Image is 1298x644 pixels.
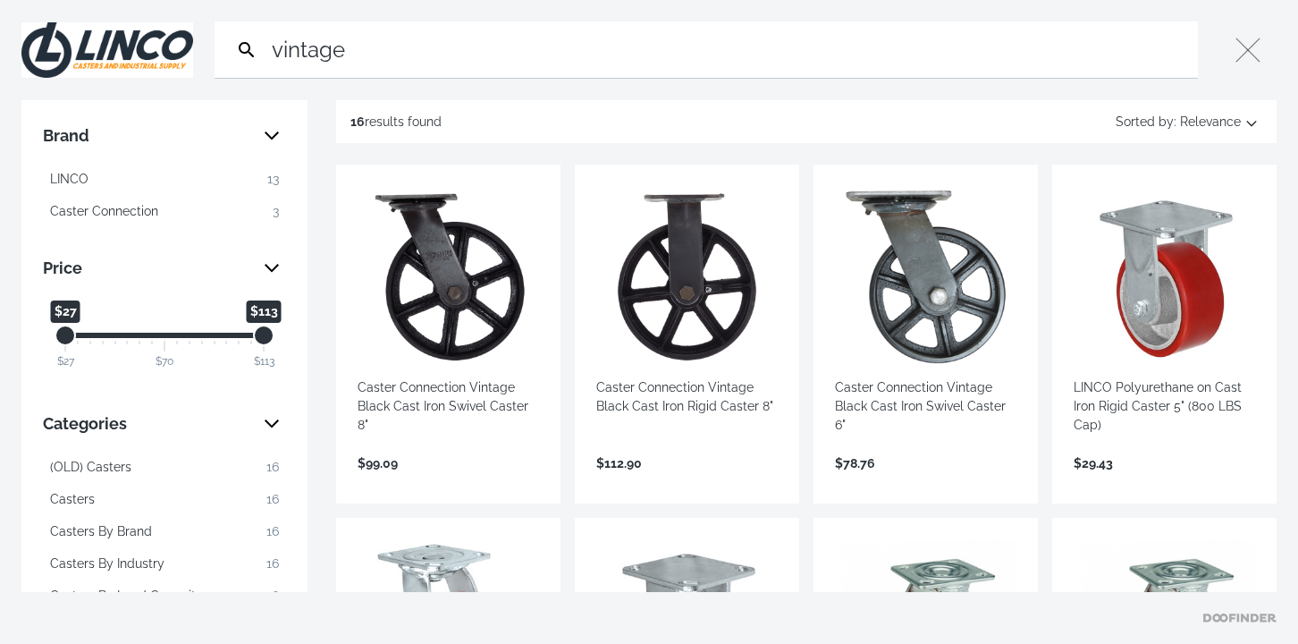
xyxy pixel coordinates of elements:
[350,107,442,136] div: results found
[55,325,76,346] div: Minimum Price
[43,197,286,225] button: Caster Connection 3
[50,170,88,189] span: LINCO
[266,587,279,606] span: 16
[253,325,274,346] div: Maximum Price
[43,122,250,150] span: Brand
[50,202,158,221] span: Caster Connection
[1219,21,1277,79] button: Close
[50,555,164,573] span: Casters By Industry
[57,353,74,369] div: $27
[43,549,286,578] button: Casters By Industry 16
[1112,107,1262,136] button: Sorted by:Relevance Sort
[266,522,279,541] span: 16
[266,555,279,573] span: 16
[236,39,257,61] svg: Search
[50,522,152,541] span: Casters By Brand
[43,410,250,438] span: Categories
[43,485,286,513] button: Casters 16
[273,202,279,221] span: 3
[43,165,286,193] button: LINCO 13
[266,458,279,477] span: 16
[50,458,131,477] span: (OLD) Casters
[50,587,203,606] span: Casters By Load Capacity
[43,453,286,481] button: (OLD) Casters 16
[254,353,274,369] div: $113
[43,517,286,546] button: Casters By Brand 16
[350,114,365,129] strong: 16
[1241,111,1262,132] svg: Sort
[43,254,250,283] span: Price
[43,581,286,610] button: Casters By Load Capacity 16
[50,490,95,509] span: Casters
[1180,107,1241,136] span: Relevance
[266,490,279,509] span: 16
[1203,614,1277,623] a: Doofinder home page
[268,21,1191,78] input: Search…
[21,22,193,78] img: Close
[267,170,279,189] span: 13
[156,353,173,369] div: $70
